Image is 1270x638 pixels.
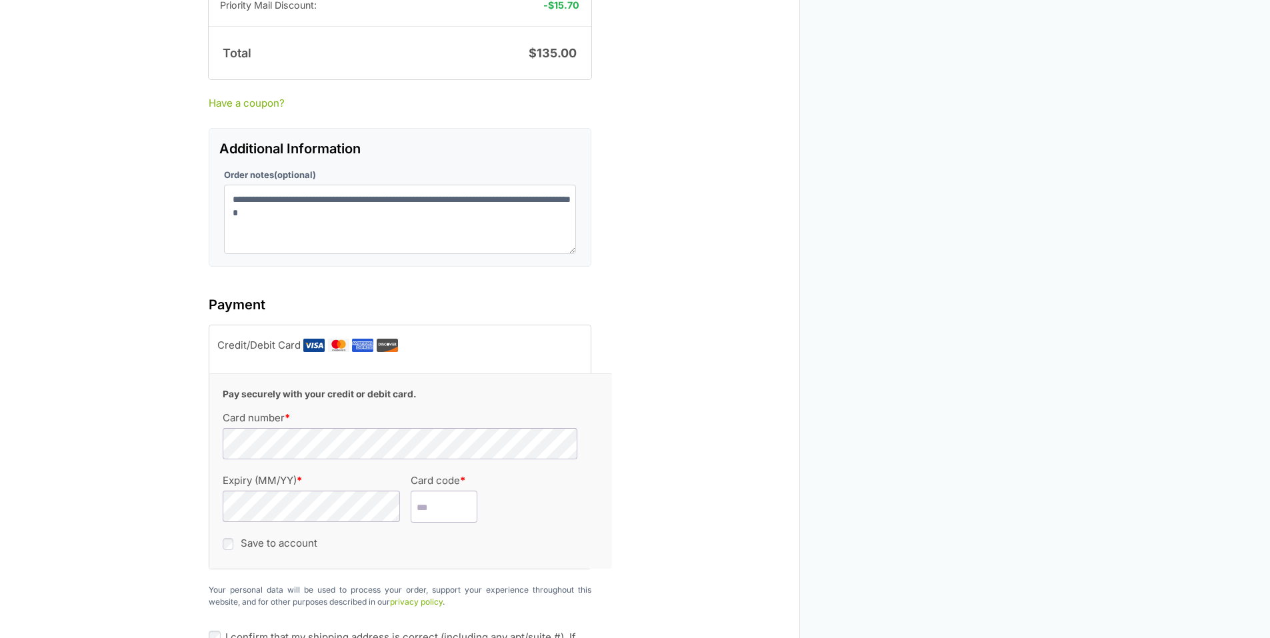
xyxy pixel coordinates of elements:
label: Expiry (MM/YY) [223,475,392,485]
b: Pay securely with your credit or debit card. [223,389,417,399]
label: Card number [223,413,561,423]
label: Save to account [241,537,317,549]
span: (optional) [274,169,316,180]
h3: Payment [209,295,591,315]
th: Total [209,27,464,80]
span: $ [529,46,537,60]
label: Credit/Debit Card [217,335,566,355]
label: Order notes [224,171,576,179]
a: Have a coupon? [209,96,591,111]
img: Mastercard [328,339,349,352]
p: Your personal data will be used to process your order, support your experience throughout this we... [209,584,591,608]
img: Amex [352,339,373,352]
bdi: 135.00 [529,46,577,60]
img: Discover [377,339,398,353]
label: Card code [411,475,580,485]
h3: Additional Information [219,139,581,159]
img: Visa [303,339,325,352]
a: privacy policy [390,597,443,607]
